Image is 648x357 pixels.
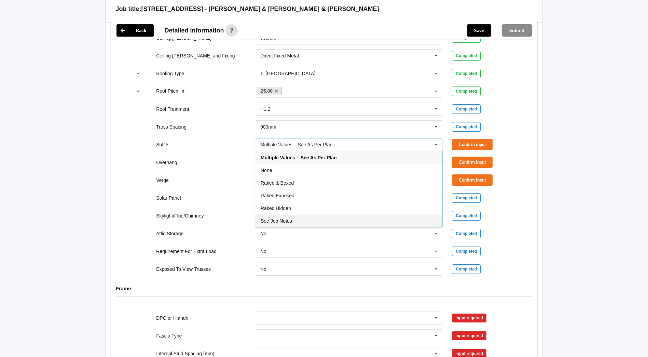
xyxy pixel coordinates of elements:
[452,314,486,322] div: Input required
[260,249,266,254] div: No
[452,122,481,132] div: Completed
[452,157,493,168] button: Confirm input
[165,27,224,34] span: Detailed information
[156,71,184,76] label: Roofing Type
[260,71,315,76] div: 1. [GEOGRAPHIC_DATA]
[261,155,337,160] span: Multiple Values – See As Per Plan
[261,206,291,211] span: Raked Hidden
[260,124,276,129] div: 900mm
[141,5,379,13] h3: [STREET_ADDRESS] - [PERSON_NAME] & [PERSON_NAME] & [PERSON_NAME]
[452,211,481,221] div: Completed
[156,266,211,272] label: Exposed To View Trusses
[257,87,282,95] a: 25.00
[452,193,481,203] div: Completed
[452,69,481,78] div: Completed
[260,231,266,236] div: No
[452,104,481,114] div: Completed
[132,85,145,97] button: reference-toggle
[261,218,292,224] span: See Job Notes
[156,333,182,339] label: Fascia Type
[261,193,294,198] span: Raked Exposed
[261,168,272,173] span: None
[156,351,214,356] label: Internal Stud Spacing (mm)
[156,53,235,58] label: Ceiling [PERSON_NAME] and Fixing
[156,106,189,112] label: Roof Treatment
[156,315,188,321] label: DPC or Hiandri
[156,124,187,130] label: Truss Spacing
[452,264,481,274] div: Completed
[156,177,169,183] label: Verge
[260,267,266,272] div: No
[452,331,486,340] div: Input required
[260,36,276,40] div: 600mm
[452,51,481,61] div: Completed
[260,107,271,111] div: H1.2
[132,67,145,80] button: reference-toggle
[156,195,181,201] label: Solar Panel
[452,247,481,256] div: Completed
[156,213,204,219] label: Skylight/Flue/Chimney
[452,174,493,186] button: Confirm input
[452,139,493,150] button: Confirm input
[261,180,294,186] span: Raked & Boxed
[452,229,481,238] div: Completed
[452,87,481,96] div: Completed
[467,24,491,37] button: Save
[156,160,177,165] label: Overhang
[156,142,169,147] label: Soffits
[260,53,299,58] div: Direct Fixed Metal
[116,24,154,37] button: Back
[116,285,533,292] h4: Frame
[156,249,217,254] label: Requirement For Extra Load
[156,231,183,236] label: Attic Storage
[156,88,179,94] label: Roof Pitch
[156,35,211,41] label: Ceiling [PERSON_NAME]
[116,5,141,13] h3: Job title:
